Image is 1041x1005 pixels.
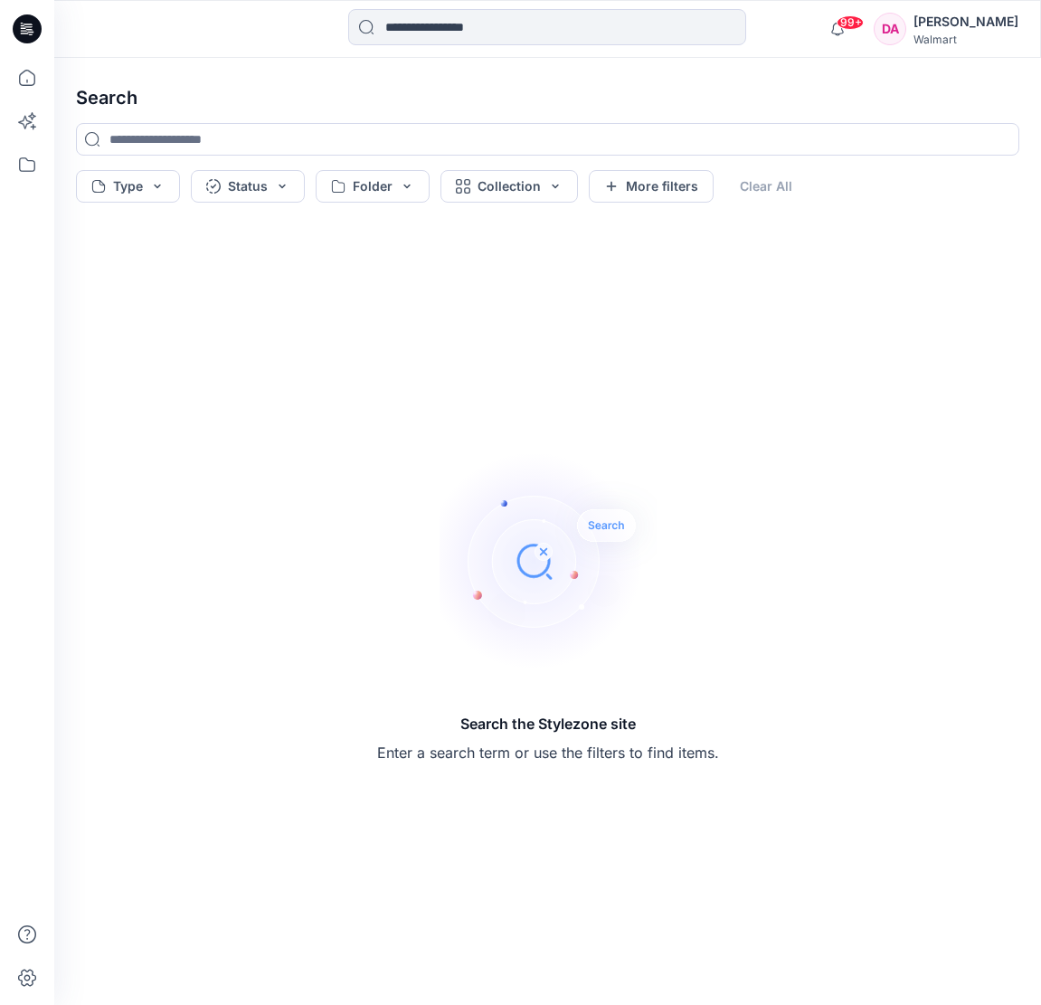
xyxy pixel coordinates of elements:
div: DA [874,13,906,45]
button: Folder [316,170,430,203]
button: Status [191,170,305,203]
p: Enter a search term or use the filters to find items. [377,742,719,763]
button: Collection [440,170,578,203]
div: Walmart [913,33,1018,46]
span: 99+ [837,15,864,30]
img: Search the Stylezone site [440,452,657,669]
h4: Search [62,72,1034,123]
button: More filters [589,170,714,203]
div: [PERSON_NAME] [913,11,1018,33]
h5: Search the Stylezone site [377,713,719,735]
button: Type [76,170,180,203]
